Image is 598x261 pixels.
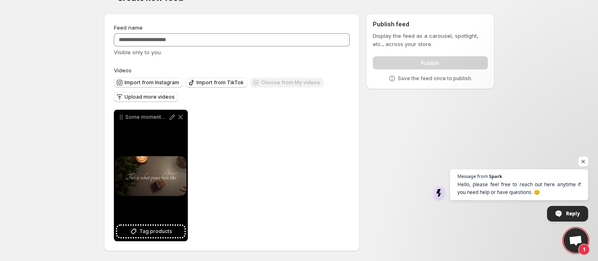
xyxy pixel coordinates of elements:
button: Upload more videos [114,92,178,102]
p: Some moments are meant just for you Lighting a candle taking a breath and letting words of positi... [125,114,168,120]
div: Open chat [563,228,588,253]
span: Hello, please feel free to reach out here anytime if you need help or have questions. 😊 [457,180,581,196]
span: Upload more videos [125,94,175,100]
p: Save the feed once to publish. [398,75,472,82]
span: Visible only to you. [114,49,162,55]
span: Tag products [139,227,172,236]
button: Import from Instagram [114,78,182,88]
span: Spark [489,174,502,178]
h2: Publish feed [373,20,487,28]
span: 1 [578,244,590,255]
span: Reply [566,206,580,221]
button: Import from TikTok [186,78,247,88]
p: Display the feed as a carousel, spotlight, etc., across your store. [373,32,487,48]
span: Import from TikTok [196,79,244,86]
span: Import from Instagram [125,79,179,86]
span: Videos [114,67,132,74]
div: Some moments are meant just for you Lighting a candle taking a breath and letting words of positi... [114,110,188,241]
button: Tag products [117,226,185,237]
span: Message from [457,174,488,178]
span: Feed name [114,24,143,31]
